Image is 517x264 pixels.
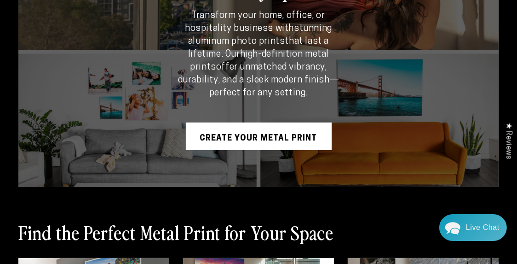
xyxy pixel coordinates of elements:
div: Chat widget toggle [439,214,507,241]
strong: stunning aluminum photo prints [188,24,332,46]
a: CREATE YOUR METAL PRINT [186,123,332,150]
p: Transform your home, office, or hospitality business with that last a lifetime. Our offer unmatch... [178,9,339,100]
div: Contact Us Directly [466,214,500,241]
div: Click to open Judge.me floating reviews tab [500,115,517,166]
strong: high-definition metal prints [190,50,329,72]
h2: Find the Perfect Metal Print for Your Space [18,220,333,244]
